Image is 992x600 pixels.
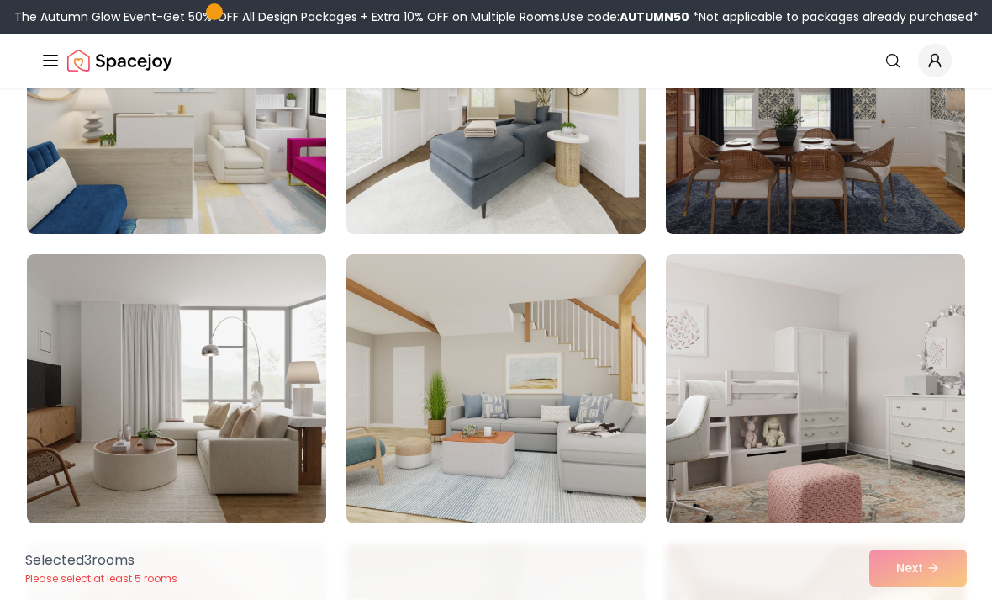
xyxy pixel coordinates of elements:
[25,550,177,571] p: Selected 3 room s
[666,254,965,523] img: Room room-24
[562,8,689,25] span: Use code:
[689,8,979,25] span: *Not applicable to packages already purchased*
[346,254,646,523] img: Room room-23
[40,34,952,88] nav: Global
[620,8,689,25] b: AUTUMN50
[67,44,172,77] a: Spacejoy
[67,44,172,77] img: Spacejoy Logo
[14,8,979,25] div: The Autumn Glow Event-Get 50% OFF All Design Packages + Extra 10% OFF on Multiple Rooms.
[27,254,326,523] img: Room room-22
[25,572,177,586] p: Please select at least 5 rooms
